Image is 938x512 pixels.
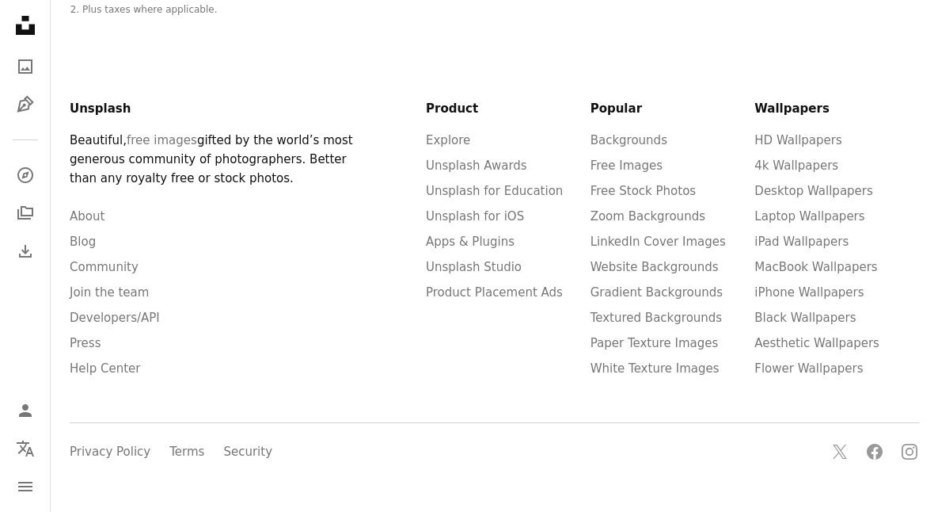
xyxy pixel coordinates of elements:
a: Security [223,445,272,459]
a: iPhone Wallpapers [754,285,864,300]
a: MacBook Wallpapers [754,260,877,274]
a: Press [70,336,101,350]
a: White Texture Images [591,361,720,376]
a: Zoom Backgrounds [591,209,705,224]
a: Unsplash Awards [426,159,527,173]
a: Backgrounds [591,133,667,147]
a: Website Backgrounds [591,260,719,274]
a: HD Wallpapers [754,133,841,147]
a: free images [127,133,197,147]
a: About [70,209,104,224]
a: LinkedIn Cover Images [591,235,726,249]
a: Developers/API [70,311,160,325]
a: Blog [70,235,96,249]
h6: Popular [591,99,755,118]
a: Illustrations [9,89,41,120]
a: Explore [9,159,41,191]
h6: Unsplash [70,99,366,118]
a: Free Stock Photos [591,184,696,198]
a: Join the team [70,285,149,300]
a: Desktop Wallpapers [754,184,872,198]
a: Free Images [591,159,663,173]
a: Follow Unsplash on Facebook [859,436,891,468]
a: Unsplash Studio [426,260,522,274]
a: Laptop Wallpapers [754,209,864,224]
a: Black Wallpapers [754,311,856,325]
a: Collections [9,197,41,229]
a: iPad Wallpapers [754,235,849,249]
a: Terms [169,445,204,459]
a: 4k Wallpapers [754,159,838,173]
button: Menu [9,471,41,502]
a: Gradient Backgrounds [591,285,723,300]
a: Flower Wallpapers [754,361,863,376]
a: Paper Texture Images [591,336,719,350]
a: Privacy Policy [70,445,150,459]
a: Product Placement Ads [426,285,563,300]
li: Plus taxes where applicable. [82,4,495,17]
h6: Wallpapers [754,99,919,118]
a: Follow Unsplash on Twitter [824,436,856,468]
p: Beautiful, gifted by the world’s most generous community of photographers. Better than any royalt... [70,131,366,188]
a: Textured Backgrounds [591,311,723,325]
a: Follow Unsplash on Instagram [894,436,925,468]
a: Home — Unsplash [9,10,41,44]
button: Language [9,433,41,464]
a: Apps & Plugins [426,235,515,249]
h6: Product [426,99,591,118]
a: Community [70,260,139,274]
a: Explore [426,133,470,147]
a: Log in / Sign up [9,395,41,426]
a: Photos [9,51,41,82]
a: Unsplash for Education [426,184,563,198]
a: Aesthetic Wallpapers [754,336,879,350]
a: Unsplash for iOS [426,209,524,224]
a: Download History [9,235,41,267]
a: Help Center [70,361,140,376]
